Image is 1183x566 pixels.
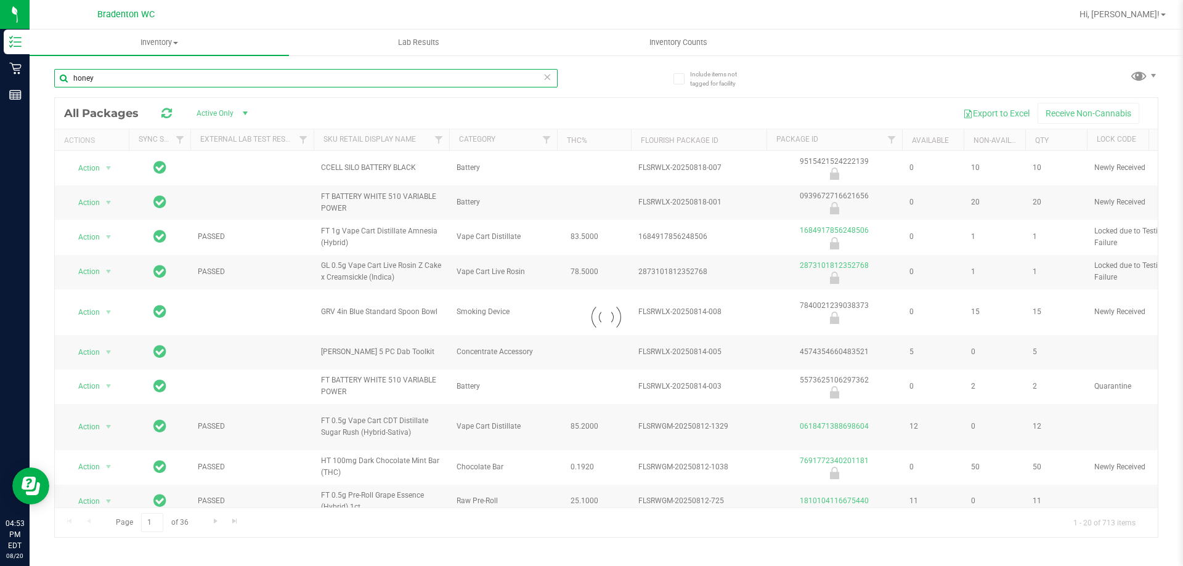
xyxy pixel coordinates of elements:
p: 08/20 [6,551,24,560]
span: Inventory [30,37,289,48]
inline-svg: Inventory [9,36,22,48]
span: Hi, [PERSON_NAME]! [1079,9,1160,19]
input: Search Package ID, Item Name, SKU, Lot or Part Number... [54,69,558,87]
a: Lab Results [289,30,548,55]
a: Inventory [30,30,289,55]
p: 04:53 PM EDT [6,518,24,551]
span: Lab Results [381,37,456,48]
a: Inventory Counts [548,30,808,55]
inline-svg: Reports [9,89,22,101]
span: Include items not tagged for facility [690,70,752,88]
span: Clear [543,69,551,85]
span: Bradenton WC [97,9,155,20]
inline-svg: Retail [9,62,22,75]
iframe: Resource center [12,467,49,504]
span: Inventory Counts [633,37,724,48]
